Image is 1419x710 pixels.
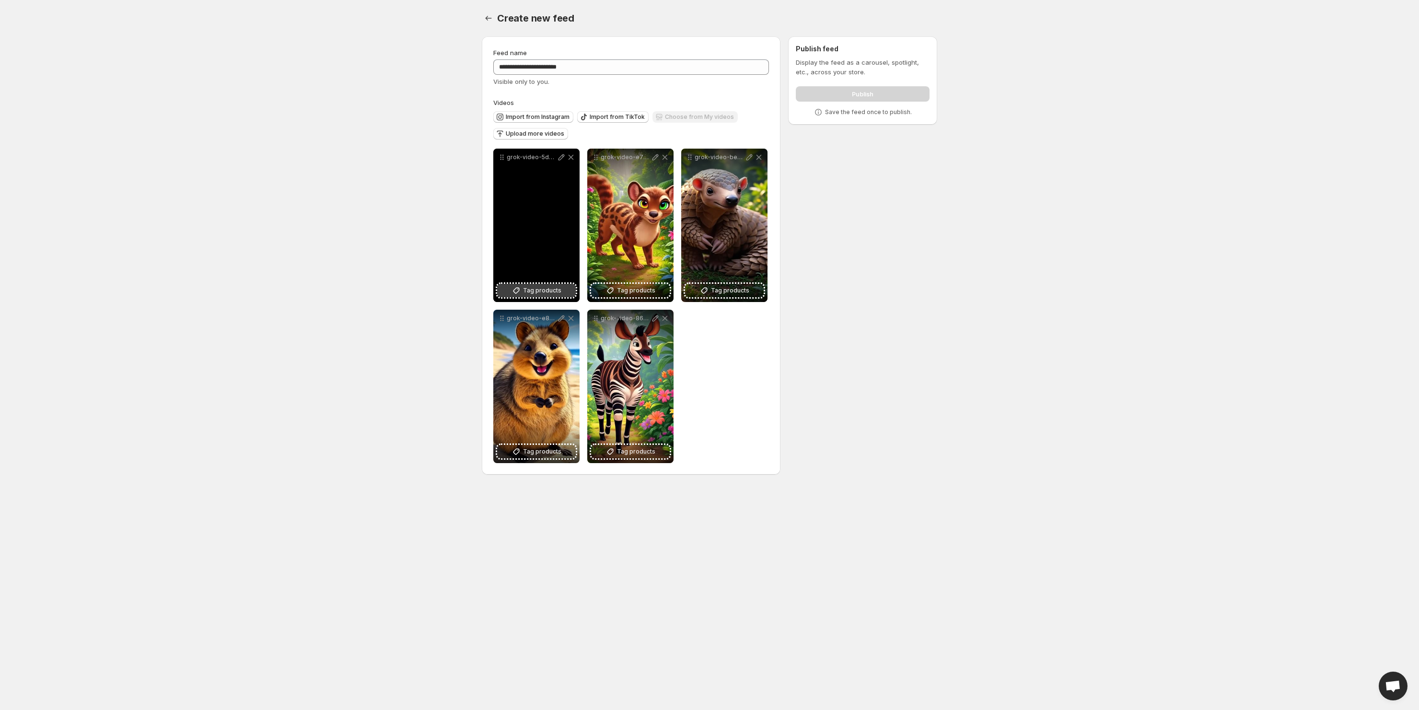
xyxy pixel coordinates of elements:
[591,445,670,458] button: Tag products
[796,58,930,77] p: Display the feed as a carousel, spotlight, etc., across your store.
[523,447,561,456] span: Tag products
[825,108,912,116] p: Save the feed once to publish.
[577,111,649,123] button: Import from TikTok
[493,49,527,57] span: Feed name
[493,99,514,106] span: Videos
[493,149,580,302] div: grok-video-5d8d8f14-fa4c-4242-8112-ab72e1ab89ecTag products
[507,314,557,322] p: grok-video-e874ec11-86d7-46a9-93d4-a9740b711548
[617,286,655,295] span: Tag products
[493,128,568,140] button: Upload more videos
[523,286,561,295] span: Tag products
[482,12,495,25] button: Settings
[601,314,651,322] p: grok-video-8635e924-9b91-43a5-a222-caa85080a792
[506,113,570,121] span: Import from Instagram
[506,130,564,138] span: Upload more videos
[587,149,674,302] div: grok-video-e71a3e62-9dc8-42f6-bb93-ef4f71c0b98aTag products
[590,113,645,121] span: Import from TikTok
[601,153,651,161] p: grok-video-e71a3e62-9dc8-42f6-bb93-ef4f71c0b98a
[497,12,574,24] span: Create new feed
[507,153,557,161] p: grok-video-5d8d8f14-fa4c-4242-8112-ab72e1ab89ec
[681,149,768,302] div: grok-video-be68c205-9cce-4188-b46f-89a72525c55dTag products
[591,284,670,297] button: Tag products
[617,447,655,456] span: Tag products
[497,445,576,458] button: Tag products
[695,153,744,161] p: grok-video-be68c205-9cce-4188-b46f-89a72525c55d
[493,310,580,463] div: grok-video-e874ec11-86d7-46a9-93d4-a9740b711548Tag products
[1379,672,1407,700] div: Open chat
[796,44,930,54] h2: Publish feed
[493,78,549,85] span: Visible only to you.
[685,284,764,297] button: Tag products
[711,286,749,295] span: Tag products
[493,111,573,123] button: Import from Instagram
[497,284,576,297] button: Tag products
[587,310,674,463] div: grok-video-8635e924-9b91-43a5-a222-caa85080a792Tag products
